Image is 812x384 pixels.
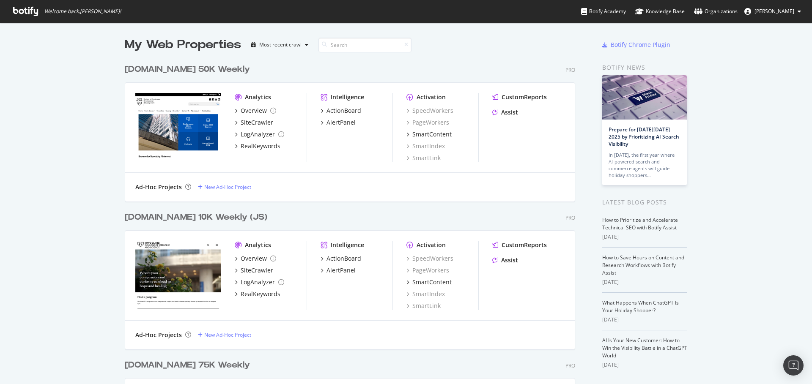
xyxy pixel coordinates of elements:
[406,130,452,139] a: SmartContent
[602,63,687,72] div: Botify news
[492,241,547,249] a: CustomReports
[602,41,670,49] a: Botify Chrome Plugin
[406,106,453,115] a: SpeedWorkers
[406,154,441,162] a: SmartLink
[635,7,685,16] div: Knowledge Base
[602,337,687,359] a: AI Is Your New Customer: How to Win the Visibility Battle in a ChatGPT World
[125,211,267,223] div: [DOMAIN_NAME] 10K Weekly (JS)
[125,359,250,371] div: [DOMAIN_NAME] 75K Weekly
[783,355,804,376] div: Open Intercom Messenger
[754,8,794,15] span: Jose Fausto Martinez
[235,142,280,150] a: RealKeywords
[326,106,361,115] div: ActionBoard
[245,241,271,249] div: Analytics
[245,93,271,101] div: Analytics
[248,38,312,52] button: Most recent crawl
[259,42,302,47] div: Most recent crawl
[44,8,121,15] span: Welcome back, [PERSON_NAME] !
[406,254,453,263] a: SpeedWorkers
[738,5,808,18] button: [PERSON_NAME]
[241,290,280,298] div: RealKeywords
[135,183,182,191] div: Ad-Hoc Projects
[125,63,250,76] div: [DOMAIN_NAME] 50K Weekly
[326,266,356,275] div: AlertPanel
[235,118,273,127] a: SiteCrawler
[241,278,275,286] div: LogAnalyzer
[602,216,678,231] a: How to Prioritize and Accelerate Technical SEO with Botify Assist
[565,214,575,221] div: Pro
[235,254,276,263] a: Overview
[326,254,361,263] div: ActionBoard
[694,7,738,16] div: Organizations
[602,233,687,241] div: [DATE]
[321,254,361,263] a: ActionBoard
[241,130,275,139] div: LogAnalyzer
[501,108,518,117] div: Assist
[602,254,684,276] a: How to Save Hours on Content and Research Workflows with Botify Assist
[235,278,284,286] a: LogAnalyzer
[492,108,518,117] a: Assist
[412,130,452,139] div: SmartContent
[602,299,679,314] a: What Happens When ChatGPT Is Your Holiday Shopper?
[417,241,446,249] div: Activation
[241,118,273,127] div: SiteCrawler
[602,361,687,369] div: [DATE]
[417,93,446,101] div: Activation
[125,211,271,223] a: [DOMAIN_NAME] 10K Weekly (JS)
[235,290,280,298] a: RealKeywords
[235,266,273,275] a: SiteCrawler
[406,278,452,286] a: SmartContent
[602,75,687,120] img: Prepare for Black Friday 2025 by Prioritizing AI Search Visibility
[602,316,687,324] div: [DATE]
[321,118,356,127] a: AlertPanel
[235,130,284,139] a: LogAnalyzer
[125,36,241,53] div: My Web Properties
[609,126,679,147] a: Prepare for [DATE][DATE] 2025 by Prioritizing AI Search Visibility
[235,106,276,115] a: Overview
[406,118,449,127] a: PageWorkers
[125,359,253,371] a: [DOMAIN_NAME] 75K Weekly
[602,198,687,207] div: Latest Blog Posts
[241,254,267,263] div: Overview
[501,256,518,264] div: Assist
[412,278,452,286] div: SmartContent
[204,331,251,338] div: New Ad-Hoc Project
[204,183,251,191] div: New Ad-Hoc Project
[198,331,251,338] a: New Ad-Hoc Project
[198,183,251,191] a: New Ad-Hoc Project
[331,93,364,101] div: Intelligence
[406,302,441,310] a: SmartLink
[502,241,547,249] div: CustomReports
[241,106,267,115] div: Overview
[241,142,280,150] div: RealKeywords
[318,38,411,52] input: Search
[492,93,547,101] a: CustomReports
[406,290,445,298] a: SmartIndex
[609,152,680,179] div: In [DATE], the first year where AI-powered search and commerce agents will guide holiday shoppers…
[241,266,273,275] div: SiteCrawler
[502,93,547,101] div: CustomReports
[581,7,626,16] div: Botify Academy
[406,142,445,150] a: SmartIndex
[135,331,182,339] div: Ad-Hoc Projects
[125,63,253,76] a: [DOMAIN_NAME] 50K Weekly
[326,118,356,127] div: AlertPanel
[135,241,221,309] img: college.mayo.edu
[565,66,575,74] div: Pro
[492,256,518,264] a: Assist
[565,362,575,369] div: Pro
[331,241,364,249] div: Intelligence
[135,93,221,161] img: ce.mayo.edu
[406,266,449,275] a: PageWorkers
[602,278,687,286] div: [DATE]
[321,106,361,115] a: ActionBoard
[611,41,670,49] div: Botify Chrome Plugin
